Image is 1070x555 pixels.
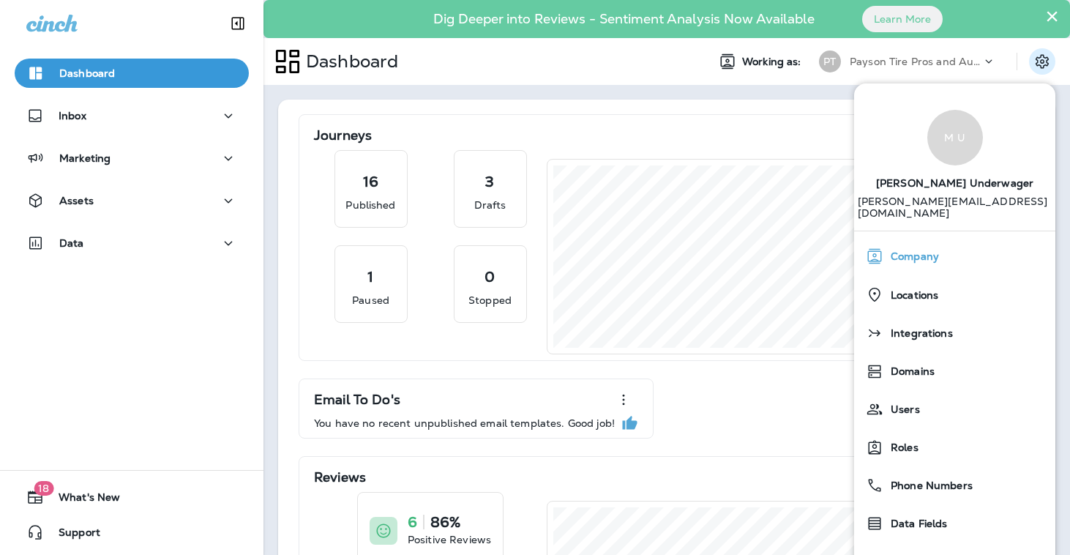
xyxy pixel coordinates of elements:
[860,395,1050,424] a: Users
[15,186,249,215] button: Assets
[854,275,1055,314] button: Locations
[217,9,258,38] button: Collapse Sidebar
[314,128,372,143] p: Journeys
[15,101,249,130] button: Inbox
[352,293,389,308] p: Paused
[15,483,249,512] button: 18What's New
[300,51,398,72] p: Dashboard
[850,56,981,67] p: Payson Tire Pros and Automotive
[860,319,1050,348] a: Integrations
[854,352,1055,390] button: Domains
[860,280,1050,310] a: Locations
[883,250,939,263] span: Company
[860,433,1050,462] a: Roles
[367,269,373,284] p: 1
[59,110,86,122] p: Inbox
[59,237,84,249] p: Data
[44,526,100,544] span: Support
[927,110,983,165] div: M U
[854,466,1055,504] button: Phone Numbers
[314,392,400,407] p: Email To Do's
[345,198,395,212] p: Published
[468,293,512,308] p: Stopped
[59,195,94,206] p: Assets
[485,174,494,189] p: 3
[314,417,615,429] p: You have no recent unpublished email templates. Good job!
[819,51,841,72] div: PT
[408,532,491,547] p: Positive Reviews
[59,67,115,79] p: Dashboard
[59,152,111,164] p: Marketing
[430,515,460,529] p: 86%
[860,471,1050,500] a: Phone Numbers
[474,198,506,212] p: Drafts
[858,195,1052,231] p: [PERSON_NAME][EMAIL_ADDRESS][DOMAIN_NAME]
[854,237,1055,275] button: Company
[44,491,120,509] span: What's New
[15,518,249,547] button: Support
[883,365,935,378] span: Domains
[854,428,1055,466] button: Roles
[883,327,953,340] span: Integrations
[876,165,1033,195] span: [PERSON_NAME] Underwager
[860,357,1050,386] a: Domains
[485,269,495,284] p: 0
[15,59,249,88] button: Dashboard
[883,289,938,302] span: Locations
[314,470,366,485] p: Reviews
[15,144,249,173] button: Marketing
[854,314,1055,352] button: Integrations
[860,242,1050,271] a: Company
[860,509,1050,538] a: Data Fields
[883,442,919,454] span: Roles
[862,6,943,32] button: Learn More
[391,17,857,21] p: Dig Deeper into Reviews - Sentiment Analysis Now Available
[854,95,1055,231] a: M U[PERSON_NAME] Underwager [PERSON_NAME][EMAIL_ADDRESS][DOMAIN_NAME]
[363,174,378,189] p: 16
[408,515,417,529] p: 6
[883,403,920,416] span: Users
[742,56,804,68] span: Working as:
[34,481,53,496] span: 18
[1045,4,1059,28] button: Close
[15,228,249,258] button: Data
[854,390,1055,428] button: Users
[1029,48,1055,75] button: Settings
[883,518,948,530] span: Data Fields
[854,504,1055,543] button: Data Fields
[883,480,973,492] span: Phone Numbers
